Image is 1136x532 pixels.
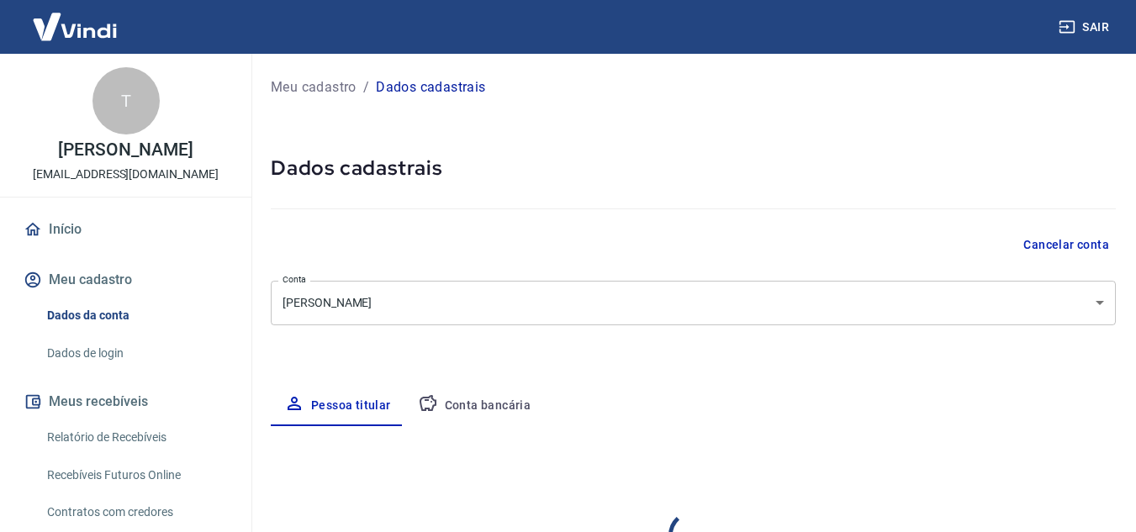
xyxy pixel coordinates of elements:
button: Conta bancária [404,386,545,426]
a: Dados de login [40,336,231,371]
p: [PERSON_NAME] [58,141,193,159]
a: Relatório de Recebíveis [40,420,231,455]
button: Meu cadastro [20,261,231,298]
h5: Dados cadastrais [271,155,1116,182]
button: Meus recebíveis [20,383,231,420]
a: Início [20,211,231,248]
a: Recebíveis Futuros Online [40,458,231,492]
button: Sair [1055,12,1116,43]
p: / [363,77,369,97]
img: Vindi [20,1,129,52]
p: Dados cadastrais [376,77,485,97]
label: Conta [283,273,306,286]
p: [EMAIL_ADDRESS][DOMAIN_NAME] [33,166,219,183]
a: Dados da conta [40,298,231,333]
div: T [92,67,160,134]
div: [PERSON_NAME] [271,281,1116,325]
a: Meu cadastro [271,77,357,97]
button: Cancelar conta [1017,229,1116,261]
a: Contratos com credores [40,495,231,529]
button: Pessoa titular [271,386,404,426]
